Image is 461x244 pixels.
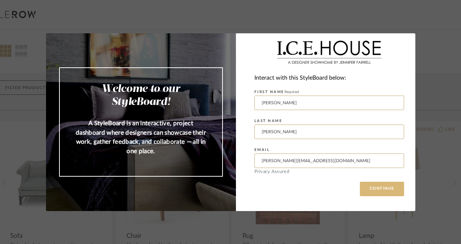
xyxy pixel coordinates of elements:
label: FIRST NAME [254,90,299,94]
div: Interact with this StyleBoard below: [254,73,404,83]
input: Enter Email [254,153,404,168]
label: LAST NAME [254,119,283,123]
p: A StyleBoard is an interactive, project dashboard where designers can showcase their work, gather... [74,119,208,156]
h2: Welcome to our StyleBoard! [74,83,208,109]
input: Enter Last Name [254,125,404,139]
input: Enter First Name [254,96,404,110]
label: EMAIL [254,148,270,152]
button: CONTINUE [360,182,404,196]
div: Privacy Assured [254,169,404,174]
span: Required [285,90,299,94]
